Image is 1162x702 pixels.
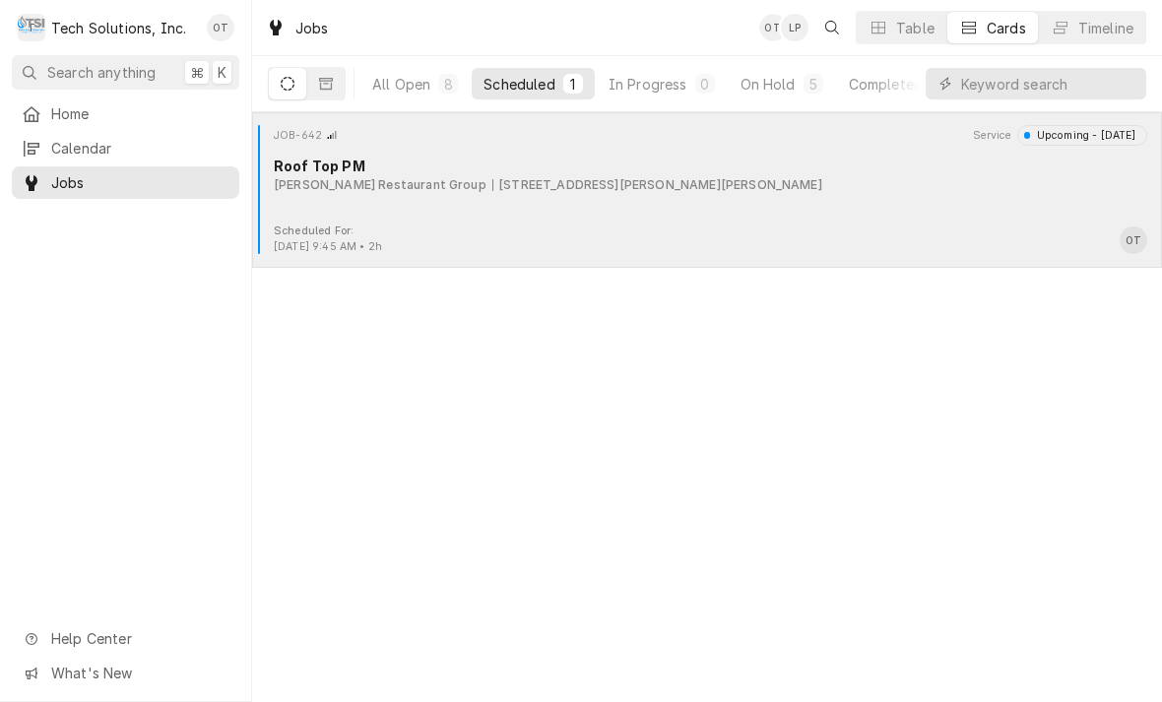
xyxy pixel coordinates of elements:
div: Object Subtext [274,176,1147,194]
div: Object Status [1017,125,1147,145]
span: Home [51,103,229,124]
a: Home [12,97,239,130]
a: Go to What's New [12,657,239,689]
div: Card Header Secondary Content [973,125,1148,145]
div: Timeline [1078,18,1133,38]
div: Card Footer [260,223,1154,255]
div: OT [207,14,234,41]
div: LP [781,14,808,41]
div: Object Subtext Secondary [492,176,822,194]
div: Tech Solutions, Inc. [51,18,186,38]
div: 5 [807,74,819,95]
div: Card Header [260,125,1154,145]
div: Card Header Primary Content [274,125,338,145]
span: Jobs [51,172,229,193]
div: Object Subtext Primary [274,176,486,194]
div: Object Title [274,156,1147,176]
input: Keyword search [961,68,1136,99]
span: Help Center [51,628,227,649]
div: Card Body [260,156,1154,194]
div: Scheduled [484,74,554,95]
a: Jobs [12,166,239,199]
a: Calendar [12,132,239,164]
div: Otis Tooley's Avatar [759,14,787,41]
button: Search anything⌘K [12,55,239,90]
div: Object ID [274,128,322,144]
div: Otis Tooley's Avatar [1120,226,1147,254]
div: OT [759,14,787,41]
div: Object Extra Context Header [973,128,1012,144]
div: Table [896,18,935,38]
div: In Progress [609,74,687,95]
a: Go to Help Center [12,622,239,655]
div: Card Footer Primary Content [1120,226,1147,254]
div: On Hold [741,74,796,95]
div: T [18,14,45,41]
div: Tech Solutions, Inc.'s Avatar [18,14,45,41]
div: Upcoming - [DATE] [1030,128,1135,144]
div: Cards [987,18,1026,38]
button: Open search [816,12,848,43]
div: Object Extra Context Footer Label [274,223,382,239]
div: Job Card: JOB-642 [252,112,1162,268]
div: Completed [849,74,923,95]
div: All Open [372,74,430,95]
div: Card Footer Extra Context [274,223,382,255]
span: K [218,62,226,83]
span: Search anything [47,62,156,83]
span: Calendar [51,138,229,159]
div: 8 [442,74,454,95]
span: [DATE] 9:45 AM • 2h [274,240,382,253]
div: OT [1120,226,1147,254]
div: 1 [567,74,579,95]
span: ⌘ [190,62,204,83]
span: What's New [51,663,227,683]
div: 0 [699,74,711,95]
div: Otis Tooley's Avatar [207,14,234,41]
div: Lisa Paschal's Avatar [781,14,808,41]
div: Object Extra Context Footer Value [274,239,382,255]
